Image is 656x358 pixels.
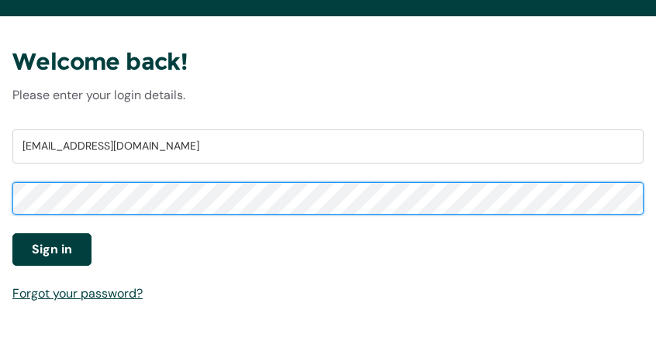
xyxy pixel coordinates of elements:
[12,233,91,266] button: Sign in
[12,47,644,77] h3: Welcome back!
[12,86,644,105] p: Please enter your login details.
[32,240,72,259] span: Sign in
[12,129,644,164] input: Username
[12,285,143,301] a: Forgot your password?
